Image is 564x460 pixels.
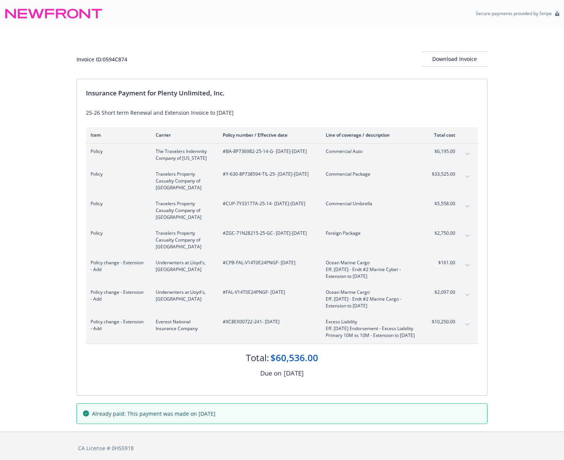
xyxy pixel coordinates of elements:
[86,196,478,225] div: PolicyTravelers Property Casualty Company of [GEOGRAPHIC_DATA]#CUP-7Y33177A-25-14- [DATE]-[DATE]C...
[156,200,211,221] span: Travelers Property Casualty Company of [GEOGRAPHIC_DATA]
[156,289,211,303] span: Underwriters at Lloyd's, [GEOGRAPHIC_DATA]
[91,148,144,155] span: Policy
[156,171,211,191] span: Travelers Property Casualty Company of [GEOGRAPHIC_DATA]
[223,230,314,237] span: #ZGC-71N28215-25-GC - [DATE]-[DATE]
[284,368,304,378] div: [DATE]
[86,314,478,343] div: Policy change - Extension - AddEverest National Insurance Company#XC8EX00722-241- [DATE]Excess Li...
[326,296,415,309] span: Eff. [DATE] - Endt #2 Marine Cargo - Extension to [DATE]
[86,255,478,284] div: Policy change - Extension - AddUnderwriters at Lloyd's, [GEOGRAPHIC_DATA]#CPB-FAL-V14T0E24PNGF- [...
[421,51,487,67] button: Download Invoice
[326,318,415,339] span: Excess LiabilityEff. [DATE] Endorsement - Excess Liability Primary 10M xs 10M - Extension to [DATE]
[461,289,473,301] button: expand content
[78,444,486,452] div: CA License # 0H55918
[91,132,144,138] div: Item
[86,88,478,98] div: Insurance Payment for Plenty Unlimited, Inc.
[461,148,473,160] button: expand content
[156,318,211,332] span: Everest National Insurance Company
[223,148,314,155] span: #BA-8P736982-25-14-G - [DATE]-[DATE]
[427,318,455,325] span: $10,250.00
[326,171,415,178] span: Commercial Package
[91,318,144,332] span: Policy change - Extension - Add
[326,148,415,155] span: Commercial Auto
[92,410,216,418] span: Already paid: This payment was made on [DATE]
[461,200,473,212] button: expand content
[223,289,314,296] span: #FAL-V14T0E24PNGF - [DATE]
[326,230,415,237] span: Foreign Package
[326,259,415,280] span: Ocean Marine CargoEff. [DATE] - Endt #2 Marine Cyber - Extension to [DATE]
[156,148,211,162] span: The Travelers Indemnity Company of [US_STATE]
[427,148,455,155] span: $6,195.00
[461,230,473,242] button: expand content
[86,143,478,166] div: PolicyThe Travelers Indemnity Company of [US_STATE]#BA-8P736982-25-14-G- [DATE]-[DATE]Commercial ...
[156,132,211,138] div: Carrier
[326,259,415,266] span: Ocean Marine Cargo
[223,132,314,138] div: Policy number / Effective date
[427,171,455,178] span: $33,525.00
[260,368,281,378] div: Due on
[91,259,144,273] span: Policy change - Extension - Add
[156,230,211,250] span: Travelers Property Casualty Company of [GEOGRAPHIC_DATA]
[91,230,144,237] span: Policy
[156,259,211,273] span: Underwriters at Lloyd's, [GEOGRAPHIC_DATA]
[91,171,144,178] span: Policy
[461,171,473,183] button: expand content
[461,318,473,331] button: expand content
[326,289,415,296] span: Ocean Marine Cargo
[91,289,144,303] span: Policy change - Extension - Add
[326,318,415,325] span: Excess Liability
[326,200,415,207] span: Commercial Umbrella
[86,109,478,117] div: 25-26 Short term Renewal and Extension Invoice to [DATE]
[91,200,144,207] span: Policy
[427,132,455,138] div: Total cost
[427,200,455,207] span: $5,558.00
[223,318,314,325] span: #XC8EX00722-241 - [DATE]
[326,289,415,309] span: Ocean Marine CargoEff. [DATE] - Endt #2 Marine Cargo - Extension to [DATE]
[427,289,455,296] span: $2,097.00
[86,225,478,255] div: PolicyTravelers Property Casualty Company of [GEOGRAPHIC_DATA]#ZGC-71N28215-25-GC- [DATE]-[DATE]F...
[427,259,455,266] span: $161.00
[270,351,318,364] div: $60,536.00
[223,171,314,178] span: #Y-630-8P738594-TIL-25 - [DATE]-[DATE]
[461,259,473,271] button: expand content
[427,230,455,237] span: $2,750.00
[326,266,415,280] span: Eff. [DATE] - Endt #2 Marine Cyber - Extension to [DATE]
[223,259,314,266] span: #CPB-FAL-V14T0E24PNGF - [DATE]
[246,351,269,364] div: Total:
[421,52,487,66] div: Download Invoice
[77,55,127,63] div: Invoice ID: 0594C874
[326,132,415,138] div: Line of coverage / description
[476,10,552,17] p: Secure payments provided by Stripe
[86,166,478,196] div: PolicyTravelers Property Casualty Company of [GEOGRAPHIC_DATA]#Y-630-8P738594-TIL-25- [DATE]-[DAT...
[223,200,314,207] span: #CUP-7Y33177A-25-14 - [DATE]-[DATE]
[326,325,415,339] span: Eff. [DATE] Endorsement - Excess Liability Primary 10M xs 10M - Extension to [DATE]
[86,284,478,314] div: Policy change - Extension - AddUnderwriters at Lloyd's, [GEOGRAPHIC_DATA]#FAL-V14T0E24PNGF- [DATE...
